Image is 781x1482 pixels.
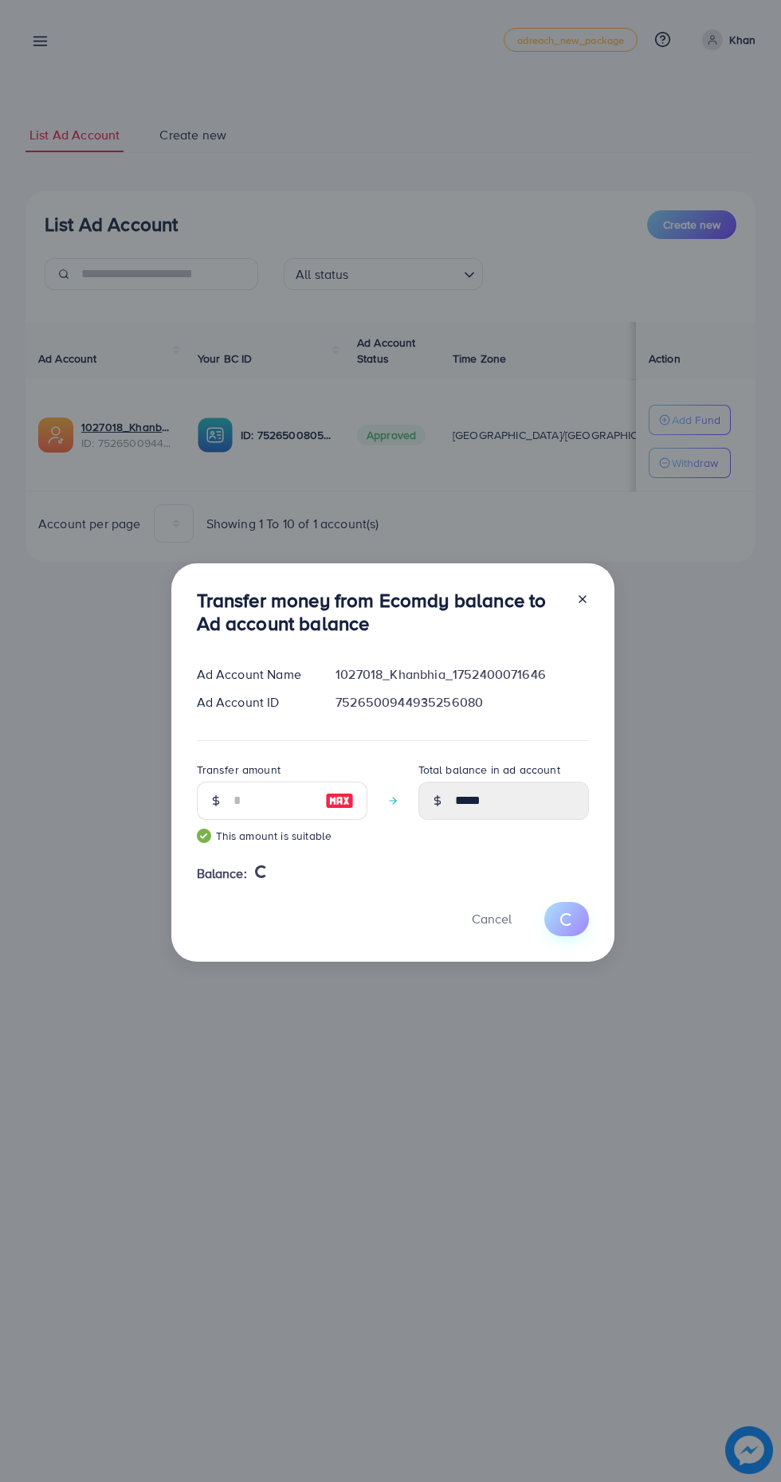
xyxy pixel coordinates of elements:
[452,902,532,936] button: Cancel
[197,762,281,778] label: Transfer amount
[418,762,560,778] label: Total balance in ad account
[197,864,247,883] span: Balance:
[197,589,563,635] h3: Transfer money from Ecomdy balance to Ad account balance
[323,693,601,712] div: 7526500944935256080
[184,693,324,712] div: Ad Account ID
[325,791,354,810] img: image
[323,665,601,684] div: 1027018_Khanbhia_1752400071646
[197,829,211,843] img: guide
[197,828,367,844] small: This amount is suitable
[472,910,512,927] span: Cancel
[184,665,324,684] div: Ad Account Name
